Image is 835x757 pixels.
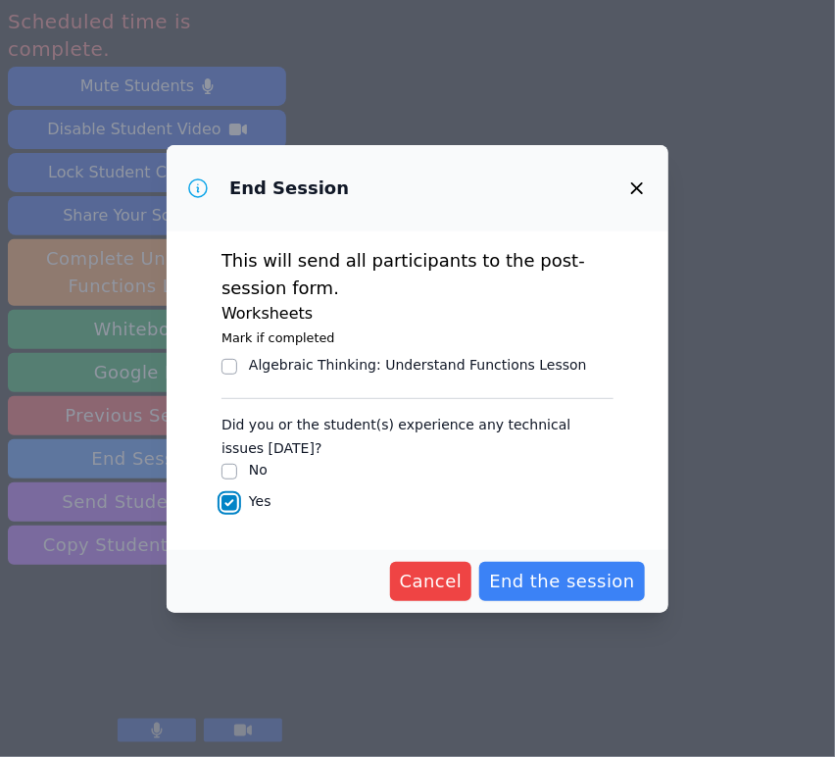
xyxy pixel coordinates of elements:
[390,562,472,601] button: Cancel
[249,355,587,375] div: Algebraic Thinking : Understand Functions Lesson
[221,302,614,326] h3: Worksheets
[221,247,614,302] p: This will send all participants to the post-session form.
[221,407,614,460] legend: Did you or the student(s) experience any technical issues [DATE]?
[229,177,349,200] h3: End Session
[249,493,271,509] label: Yes
[479,562,645,601] button: End the session
[249,462,268,478] label: No
[400,568,463,595] span: Cancel
[489,568,635,595] span: End the session
[221,330,335,345] small: Mark if completed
